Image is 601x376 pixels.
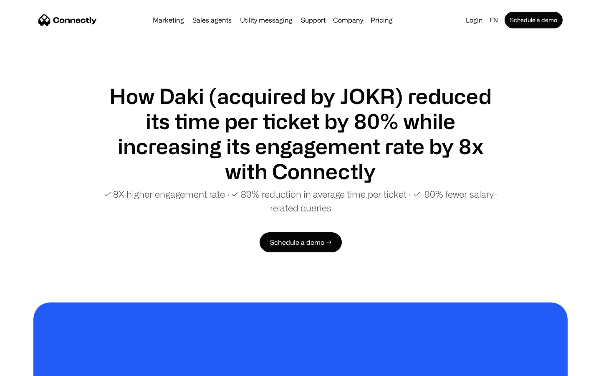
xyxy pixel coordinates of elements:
[505,12,563,28] a: Schedule a demo
[149,17,187,23] a: Marketing
[100,187,501,215] p: ✓ 8X higher engagement rate ∙ ✓ 80% reduction in average time per ticket ∙ ✓ 90% fewer salary-rel...
[333,14,363,26] div: Company
[260,232,342,252] a: Schedule a demo →
[237,17,296,23] a: Utility messaging
[462,14,486,26] a: Login
[298,17,329,23] a: Support
[8,361,50,373] aside: Language selected: English
[490,14,498,26] div: en
[100,84,501,184] h1: How Daki (acquired by JOKR) reduced its time per ticket by 80% while increasing its engagement ra...
[367,17,396,23] a: Pricing
[17,361,50,373] ul: Language list
[189,17,235,23] a: Sales agents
